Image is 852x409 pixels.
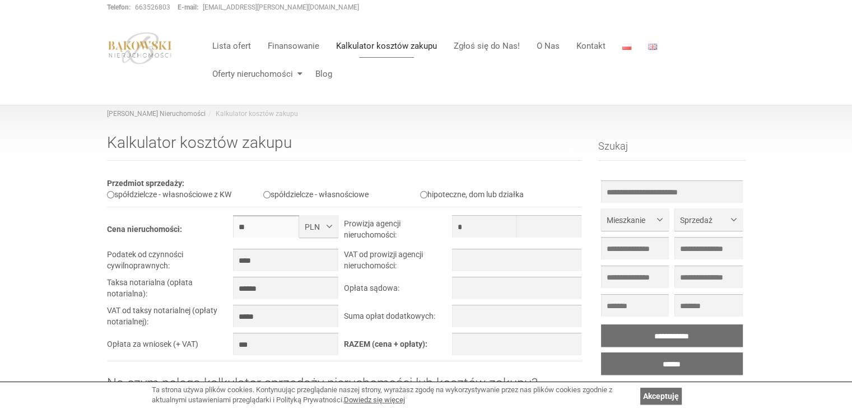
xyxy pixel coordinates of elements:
[420,191,427,198] input: hipoteczne, dom lub działka
[607,215,655,226] span: Mieszkanie
[344,249,451,277] td: VAT od prowizji agencji nieruchomości:
[622,44,631,50] img: Polski
[178,3,198,11] strong: E-mail:
[107,376,582,399] h2: Na czym polega kalkulator sprzedaży nieruchomości lub kosztów zakupu?
[107,190,231,199] label: spółdzielcze - własnościowe z KW
[135,3,170,11] a: 663526803
[263,191,271,198] input: spółdzielcze - własnościowe
[674,208,742,231] button: Sprzedaż
[344,277,451,305] td: Opłata sądowa:
[344,305,451,333] td: Suma opłat dodatkowych:
[344,340,427,348] b: RAZEM (cena + opłaty):
[107,3,131,11] strong: Telefon:
[107,249,234,277] td: Podatek od czynności cywilnoprawnych:
[307,63,332,85] a: Blog
[203,3,359,11] a: [EMAIL_ADDRESS][PERSON_NAME][DOMAIN_NAME]
[445,35,528,57] a: Zgłoś się do Nas!
[107,277,234,305] td: Taksa notarialna (opłata notarialna):
[601,208,669,231] button: Mieszkanie
[107,305,234,333] td: VAT od taksy notarialnej (opłaty notarialnej):
[528,35,568,57] a: O Nas
[420,190,524,199] label: hipoteczne, dom lub działka
[259,35,328,57] a: Finansowanie
[568,35,614,57] a: Kontakt
[328,35,445,57] a: Kalkulator kosztów zakupu
[107,32,173,64] img: logo
[598,141,746,161] h3: Szukaj
[299,215,338,238] button: PLN
[344,396,405,404] a: Dowiedz się więcej
[152,385,635,406] div: Ta strona używa plików cookies. Kontynuując przeglądanie naszej strony, wyrażasz zgodę na wykorzy...
[344,215,451,249] td: Prowizja agencji nieruchomości:
[204,63,307,85] a: Oferty nieruchomości
[680,215,728,226] span: Sprzedaż
[107,179,184,188] b: Przedmiot sprzedaży:
[107,225,182,234] b: Cena nieruchomości:
[206,109,298,119] li: Kalkulator kosztów zakupu
[648,44,657,50] img: English
[263,190,369,199] label: spółdzielcze - własnościowe
[305,221,324,233] span: PLN
[107,191,114,198] input: spółdzielcze - własnościowe z KW
[107,110,206,118] a: [PERSON_NAME] Nieruchomości
[640,388,682,405] a: Akceptuję
[204,35,259,57] a: Lista ofert
[107,333,234,361] td: Opłata za wniosek (+ VAT)
[107,134,582,161] h1: Kalkulator kosztów zakupu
